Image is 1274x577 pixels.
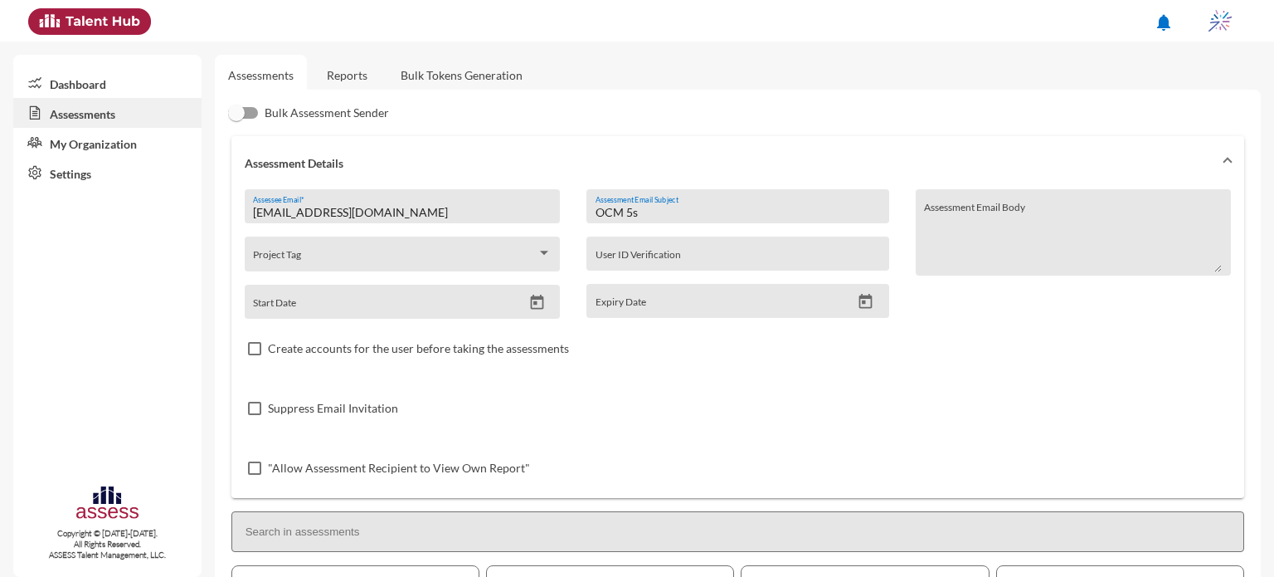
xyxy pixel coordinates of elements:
[387,55,536,95] a: Bulk Tokens Generation
[13,128,202,158] a: My Organization
[75,484,140,525] img: assesscompany-logo.png
[268,339,569,359] span: Create accounts for the user before taking the assessments
[245,156,1211,170] mat-panel-title: Assessment Details
[13,98,202,128] a: Assessments
[13,68,202,98] a: Dashboard
[231,189,1244,498] div: Assessment Details
[523,294,552,311] button: Open calendar
[13,158,202,188] a: Settings
[231,136,1244,189] mat-expansion-panel-header: Assessment Details
[851,293,880,311] button: Open calendar
[596,206,880,219] input: Assessment Email Subject
[228,68,294,82] a: Assessments
[231,511,1244,552] input: Search in assessments
[265,103,389,123] span: Bulk Assessment Sender
[253,206,551,219] input: Assessee Email
[1154,12,1174,32] mat-icon: notifications
[13,528,202,560] p: Copyright © [DATE]-[DATE]. All Rights Reserved. ASSESS Talent Management, LLC.
[268,458,530,478] span: "Allow Assessment Recipient to View Own Report"
[314,55,381,95] a: Reports
[268,399,398,418] span: Suppress Email Invitation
